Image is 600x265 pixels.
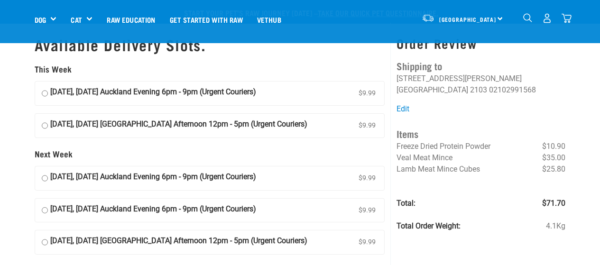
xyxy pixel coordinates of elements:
span: $9.99 [357,235,378,249]
h5: Next Week [35,149,385,159]
span: 4.1Kg [546,220,565,232]
strong: [DATE], [DATE] [GEOGRAPHIC_DATA] Afternoon 12pm - 5pm (Urgent Couriers) [50,235,307,249]
strong: Total Order Weight: [397,221,461,230]
span: $71.70 [542,198,565,209]
li: 02102991568 [489,85,536,94]
a: Cat [71,14,82,25]
li: [STREET_ADDRESS][PERSON_NAME] [397,74,522,83]
input: [DATE], [DATE] [GEOGRAPHIC_DATA] Afternoon 12pm - 5pm (Urgent Couriers) $9.99 [42,119,48,133]
strong: [DATE], [DATE] Auckland Evening 6pm - 9pm (Urgent Couriers) [50,86,256,101]
input: [DATE], [DATE] [GEOGRAPHIC_DATA] Afternoon 12pm - 5pm (Urgent Couriers) $9.99 [42,235,48,249]
strong: Total: [397,199,415,208]
span: $10.90 [542,141,565,152]
strong: [DATE], [DATE] Auckland Evening 6pm - 9pm (Urgent Couriers) [50,203,256,218]
span: Freeze Dried Protein Powder [397,142,490,151]
li: [GEOGRAPHIC_DATA] 2103 [397,85,487,94]
img: van-moving.png [422,14,434,22]
span: $9.99 [357,203,378,218]
span: [GEOGRAPHIC_DATA] [439,18,497,21]
h4: Items [397,126,565,141]
a: Raw Education [100,0,162,38]
span: $35.00 [542,152,565,164]
span: $9.99 [357,86,378,101]
input: [DATE], [DATE] Auckland Evening 6pm - 9pm (Urgent Couriers) $9.99 [42,86,48,101]
a: Dog [35,14,46,25]
strong: [DATE], [DATE] Auckland Evening 6pm - 9pm (Urgent Couriers) [50,171,256,185]
a: Vethub [250,0,288,38]
strong: [DATE], [DATE] [GEOGRAPHIC_DATA] Afternoon 12pm - 5pm (Urgent Couriers) [50,119,307,133]
span: $9.99 [357,119,378,133]
input: [DATE], [DATE] Auckland Evening 6pm - 9pm (Urgent Couriers) $9.99 [42,203,48,218]
h3: Order Review [397,36,565,51]
span: $25.80 [542,164,565,175]
input: [DATE], [DATE] Auckland Evening 6pm - 9pm (Urgent Couriers) $9.99 [42,171,48,185]
h4: Shipping to [397,58,565,73]
img: home-icon-1@2x.png [523,13,532,22]
span: $9.99 [357,171,378,185]
span: Veal Meat Mince [397,153,452,162]
span: Lamb Meat Mince Cubes [397,164,480,174]
h5: This Week [35,64,385,74]
h1: Available Delivery Slots. [35,36,385,53]
img: home-icon@2x.png [562,13,572,23]
img: user.png [542,13,552,23]
a: Edit [397,104,409,113]
a: Get started with Raw [163,0,250,38]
